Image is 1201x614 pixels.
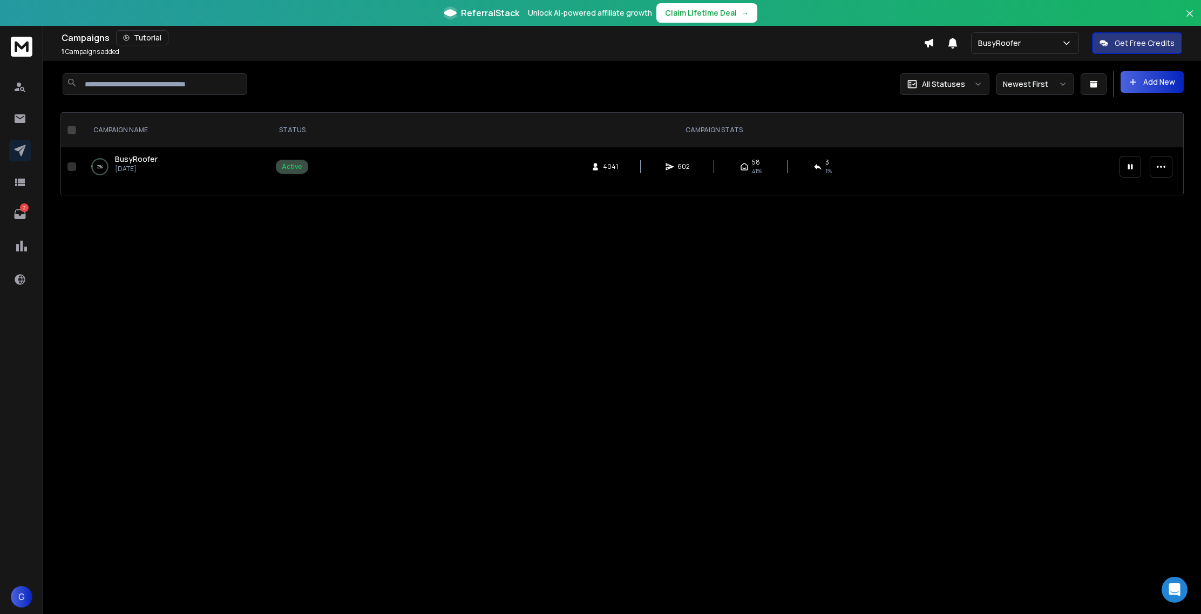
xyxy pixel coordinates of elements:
[1092,32,1182,54] button: Get Free Credits
[80,113,269,147] th: CAMPAIGN NAME
[282,162,302,171] div: Active
[20,203,29,212] p: 2
[269,113,315,147] th: STATUS
[11,586,32,608] button: G
[62,47,119,56] p: Campaigns added
[978,38,1025,49] p: BusyRoofer
[922,79,965,90] p: All Statuses
[62,47,64,56] span: 1
[115,154,158,165] a: BusyRoofer
[825,167,832,175] span: 1 %
[741,8,749,18] span: →
[97,161,103,172] p: 2 %
[1183,6,1197,32] button: Close banner
[116,30,168,45] button: Tutorial
[603,162,618,171] span: 4041
[461,6,519,19] span: ReferralStack
[752,167,762,175] span: 41 %
[752,158,760,167] span: 58
[1115,38,1175,49] p: Get Free Credits
[62,30,924,45] div: Campaigns
[677,162,690,171] span: 602
[656,3,757,23] button: Claim Lifetime Deal→
[9,203,31,225] a: 2
[115,154,158,164] span: BusyRoofer
[996,73,1074,95] button: Newest First
[1121,71,1184,93] button: Add New
[80,147,269,186] td: 2%BusyRoofer[DATE]
[528,8,652,18] p: Unlock AI-powered affiliate growth
[315,113,1113,147] th: CAMPAIGN STATS
[825,158,829,167] span: 3
[1162,577,1188,603] div: Open Intercom Messenger
[115,165,158,173] p: [DATE]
